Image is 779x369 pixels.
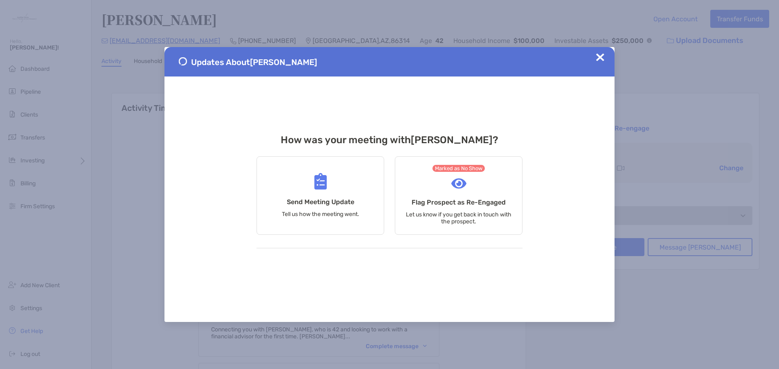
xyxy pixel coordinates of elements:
[405,211,512,225] p: Let us know if you get back in touch with the prospect.
[287,198,354,206] h4: Send Meeting Update
[596,53,604,61] img: Close Updates Zoe
[282,211,359,218] p: Tell us how the meeting went.
[432,165,485,172] span: Marked as No Show
[257,134,522,146] h3: How was your meeting with [PERSON_NAME] ?
[314,173,327,190] img: Send Meeting Update
[451,178,466,189] img: Flag Prospect as Re-Engaged
[412,198,506,206] h4: Flag Prospect as Re-Engaged
[191,57,317,67] span: Updates About [PERSON_NAME]
[179,57,187,65] img: Send Meeting Update 1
